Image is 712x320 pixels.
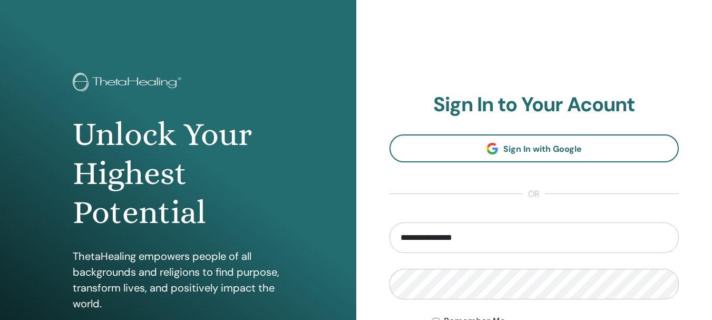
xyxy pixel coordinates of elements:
[389,134,679,162] a: Sign In with Google
[73,115,284,232] h1: Unlock Your Highest Potential
[523,188,545,200] span: or
[503,143,582,154] span: Sign In with Google
[73,248,284,312] p: ThetaHealing empowers people of all backgrounds and religions to find purpose, transform lives, a...
[389,93,679,117] h2: Sign In to Your Acount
